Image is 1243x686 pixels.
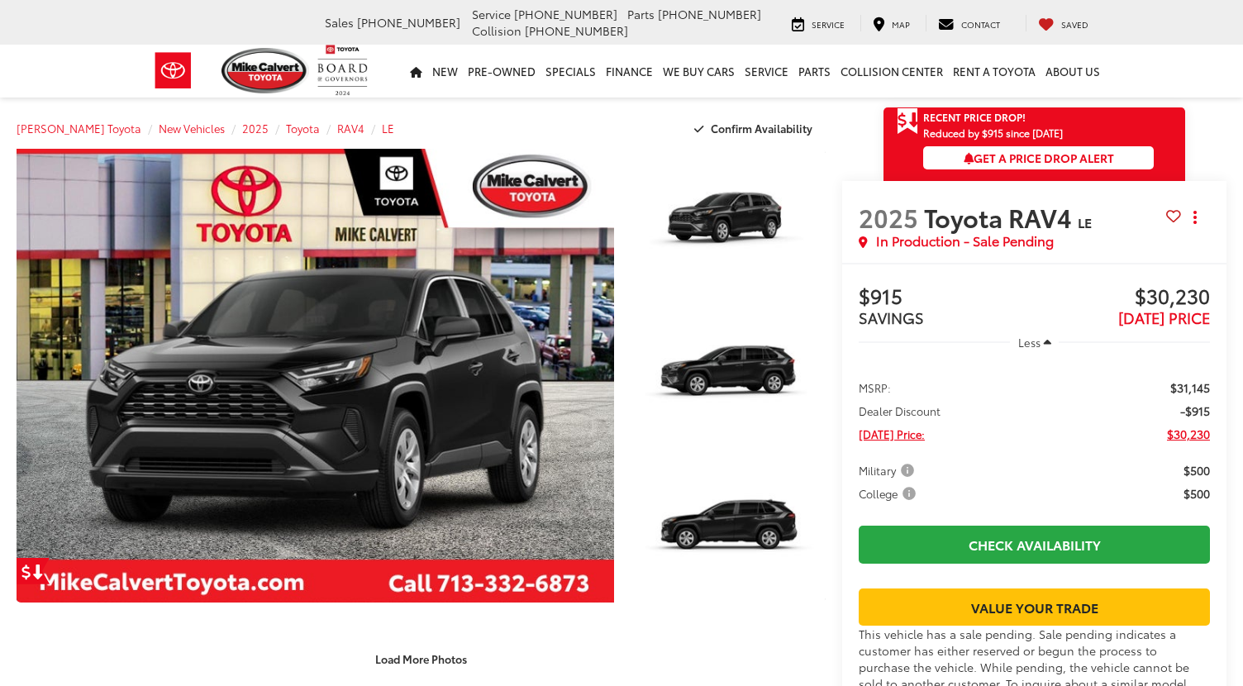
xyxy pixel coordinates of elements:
[1180,403,1210,419] span: -$915
[964,150,1114,166] span: Get a Price Drop Alert
[382,121,394,136] a: LE
[632,457,826,603] a: Expand Photo 3
[779,15,857,31] a: Service
[859,588,1210,626] a: Value Your Trade
[632,149,826,294] a: Expand Photo 1
[364,645,479,674] button: Load More Photos
[142,44,204,98] img: Toyota
[859,462,917,479] span: Military
[427,45,463,98] a: New
[630,147,827,296] img: 2025 Toyota RAV4 LE
[632,303,826,449] a: Expand Photo 2
[1181,202,1210,231] button: Actions
[859,199,918,235] span: 2025
[812,18,845,31] span: Service
[1010,327,1060,357] button: Less
[1183,485,1210,502] span: $500
[859,526,1210,563] a: Check Availability
[923,127,1154,138] span: Reduced by $915 since [DATE]
[17,149,614,603] a: Expand Photo 0
[325,14,354,31] span: Sales
[337,121,364,136] a: RAV4
[630,455,827,604] img: 2025 Toyota RAV4 LE
[541,45,601,98] a: Specials
[883,107,1185,127] a: Get Price Drop Alert Recent Price Drop!
[286,121,320,136] a: Toyota
[514,6,617,22] span: [PHONE_NUMBER]
[859,462,920,479] button: Military
[357,14,460,31] span: [PHONE_NUMBER]
[924,199,1078,235] span: Toyota RAV4
[525,22,628,39] span: [PHONE_NUMBER]
[1118,307,1210,328] span: [DATE] PRICE
[17,558,50,584] a: Get Price Drop Alert
[711,121,812,136] span: Confirm Availability
[860,15,922,31] a: Map
[472,22,521,39] span: Collision
[405,45,427,98] a: Home
[1061,18,1088,31] span: Saved
[17,121,141,136] a: [PERSON_NAME] Toyota
[658,45,740,98] a: WE BUY CARS
[876,231,1054,250] span: In Production - Sale Pending
[859,379,891,396] span: MSRP:
[1026,15,1101,31] a: My Saved Vehicles
[1018,335,1041,350] span: Less
[627,6,655,22] span: Parts
[923,110,1026,124] span: Recent Price Drop!
[793,45,836,98] a: Parts
[1167,426,1210,442] span: $30,230
[159,121,225,136] a: New Vehicles
[1193,211,1197,224] span: dropdown dots
[1170,379,1210,396] span: $31,145
[859,403,941,419] span: Dealer Discount
[892,18,910,31] span: Map
[897,107,918,136] span: Get Price Drop Alert
[1035,285,1210,310] span: $30,230
[685,114,826,143] button: Confirm Availability
[1041,45,1105,98] a: About Us
[836,45,948,98] a: Collision Center
[1183,462,1210,479] span: $500
[859,307,924,328] span: SAVINGS
[472,6,511,22] span: Service
[601,45,658,98] a: Finance
[11,147,620,604] img: 2025 Toyota RAV4 LE
[740,45,793,98] a: Service
[859,285,1034,310] span: $915
[221,48,309,93] img: Mike Calvert Toyota
[859,485,922,502] button: College
[1078,212,1092,231] span: LE
[859,426,925,442] span: [DATE] Price:
[926,15,1012,31] a: Contact
[242,121,269,136] a: 2025
[658,6,761,22] span: [PHONE_NUMBER]
[630,302,827,450] img: 2025 Toyota RAV4 LE
[961,18,1000,31] span: Contact
[463,45,541,98] a: Pre-Owned
[948,45,1041,98] a: Rent a Toyota
[859,485,919,502] span: College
